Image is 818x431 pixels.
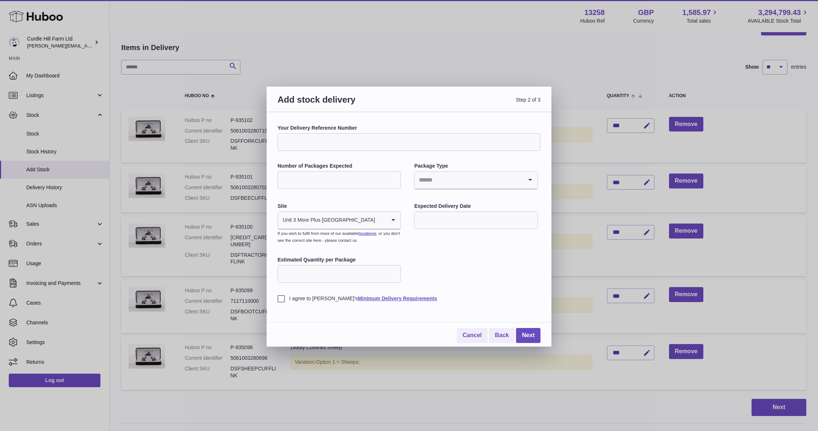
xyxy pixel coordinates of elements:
label: Package Type [414,163,538,169]
label: Expected Delivery Date [414,203,538,210]
label: Site [278,203,401,210]
div: Search for option [278,212,401,229]
a: locations [358,231,376,236]
a: Next [516,328,540,343]
span: Step 2 of 3 [409,94,540,114]
a: Cancel [457,328,488,343]
a: Back [489,328,515,343]
label: Your Delivery Reference Number [278,125,540,131]
label: Number of Packages Expected [278,163,401,169]
label: I agree to [PERSON_NAME]'s [278,295,540,302]
input: Search for option [414,172,523,188]
span: Unit 3 More Plus [GEOGRAPHIC_DATA] [278,212,375,229]
h3: Add stock delivery [278,94,409,114]
div: Search for option [414,172,537,189]
a: Minimum Delivery Requirements [358,295,437,301]
small: If you wish to fulfil from more of our available , or you don’t see the correct site here - pleas... [278,231,400,243]
label: Estimated Quantity per Package [278,256,401,263]
input: Search for option [375,212,386,229]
